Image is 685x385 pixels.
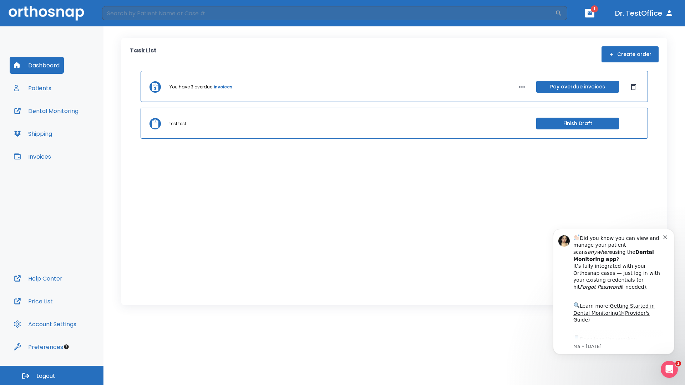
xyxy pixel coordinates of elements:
[31,118,95,131] a: App Store
[591,5,598,12] span: 1
[628,81,639,93] button: Dismiss
[214,84,232,90] a: invoices
[36,372,55,380] span: Logout
[10,102,83,119] button: Dental Monitoring
[63,344,70,350] div: Tooltip anchor
[9,6,84,20] img: Orthosnap
[10,125,56,142] button: Shipping
[31,116,121,153] div: Download the app: | ​ Let us know if you need help getting started!
[169,84,212,90] p: You have 3 overdue
[10,270,67,287] button: Help Center
[10,148,55,165] button: Invoices
[10,338,67,355] button: Preferences
[121,15,127,21] button: Dismiss notification
[10,293,57,310] button: Price List
[102,6,555,20] input: Search by Patient Name or Case #
[536,118,619,129] button: Finish Draft
[31,125,121,132] p: Message from Ma, sent 2w ago
[661,361,678,378] iframe: Intercom live chat
[542,218,685,366] iframe: Intercom notifications message
[675,361,681,366] span: 1
[10,315,81,333] button: Account Settings
[536,81,619,93] button: Pay overdue invoices
[169,120,186,127] p: test test
[130,46,157,62] p: Task List
[10,79,56,97] button: Patients
[602,46,659,62] button: Create order
[612,7,676,20] button: Dr. TestOffice
[10,57,64,74] button: Dashboard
